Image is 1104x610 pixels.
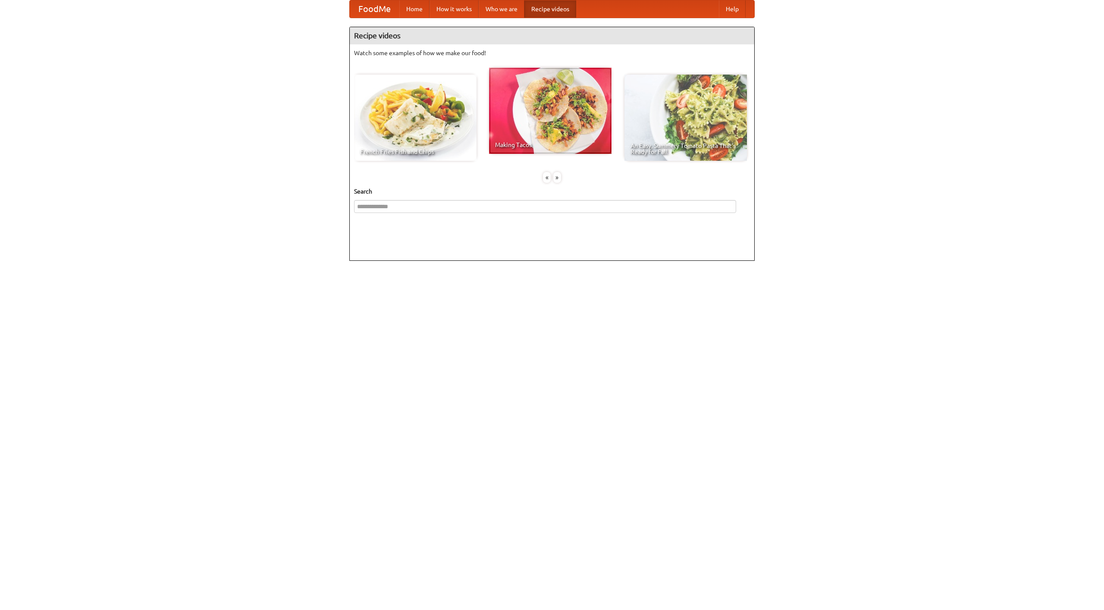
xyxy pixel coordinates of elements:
[495,142,605,148] span: Making Tacos
[719,0,746,18] a: Help
[624,75,747,161] a: An Easy, Summery Tomato Pasta That's Ready for Fall
[553,172,561,183] div: »
[479,0,524,18] a: Who we are
[360,149,470,155] span: French Fries Fish and Chips
[430,0,479,18] a: How it works
[489,68,612,154] a: Making Tacos
[354,75,477,161] a: French Fries Fish and Chips
[350,27,754,44] h4: Recipe videos
[630,143,741,155] span: An Easy, Summery Tomato Pasta That's Ready for Fall
[354,49,750,57] p: Watch some examples of how we make our food!
[543,172,551,183] div: «
[399,0,430,18] a: Home
[354,187,750,196] h5: Search
[350,0,399,18] a: FoodMe
[524,0,576,18] a: Recipe videos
